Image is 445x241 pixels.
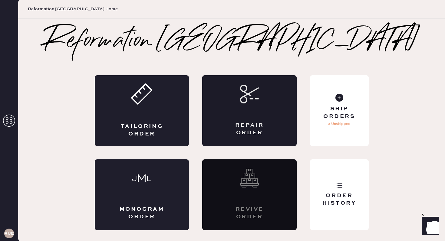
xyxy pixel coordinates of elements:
[226,122,272,137] div: Repair Order
[44,29,419,54] h2: Reformation [GEOGRAPHIC_DATA]
[119,123,165,138] div: Tailoring Order
[4,231,14,236] h3: RUESA
[315,192,364,207] div: Order History
[202,159,297,230] div: Interested? Contact us at care@hemster.co
[119,206,165,221] div: Monogram Order
[328,120,351,128] p: 3 Unshipped
[315,105,364,120] div: Ship Orders
[226,206,272,221] div: Revive order
[416,214,442,240] iframe: Front Chat
[28,6,118,12] span: Reformation [GEOGRAPHIC_DATA] Home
